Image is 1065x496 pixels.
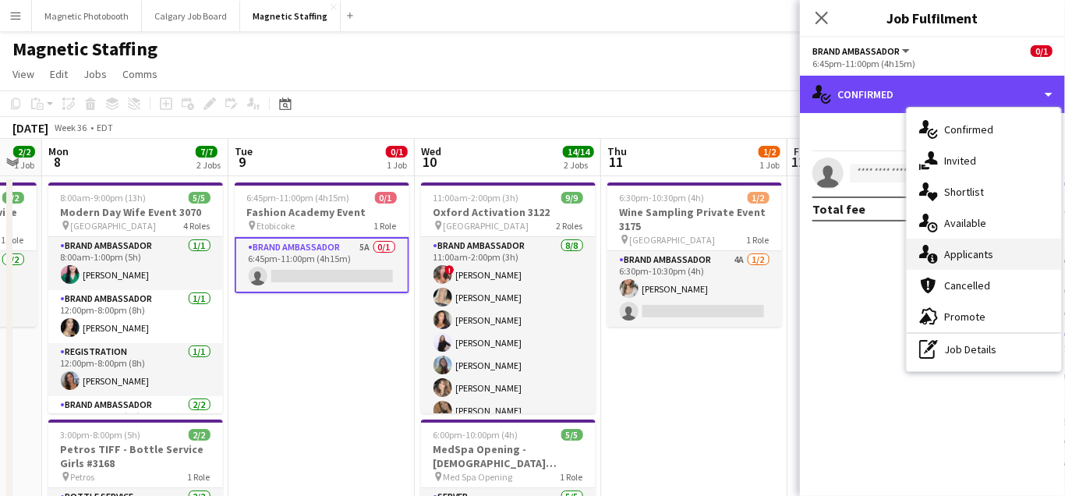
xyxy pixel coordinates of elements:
a: Comms [116,64,164,84]
span: Med Spa Opening [444,471,513,483]
span: Brand Ambassador [812,45,900,57]
div: Total fee [812,201,865,217]
span: 2/2 [189,429,211,441]
span: Cancelled [944,278,990,292]
span: 1/2 [748,192,770,204]
app-card-role: Brand Ambassador1/112:00pm-8:00pm (8h)[PERSON_NAME] [48,290,223,343]
h3: Modern Day Wife Event 3070 [48,205,223,219]
span: Confirmed [944,122,993,136]
span: Edit [50,67,68,81]
div: 6:45pm-11:00pm (4h15m) [812,58,1053,69]
a: Edit [44,64,74,84]
span: 14/14 [563,146,594,158]
span: 12 [791,153,806,171]
button: Brand Ambassador [812,45,912,57]
div: 2 Jobs [196,159,221,171]
span: Invited [944,154,976,168]
span: 3:00pm-8:00pm (5h) [61,429,141,441]
span: Promote [944,310,985,324]
span: 1 Role [561,471,583,483]
span: [GEOGRAPHIC_DATA] [71,220,157,232]
a: View [6,64,41,84]
span: 1/2 [759,146,780,158]
app-card-role: Brand Ambassador4A1/26:30pm-10:30pm (4h)[PERSON_NAME] [607,251,782,327]
span: 8 [46,153,69,171]
span: Mon [48,144,69,158]
span: 2 Roles [557,220,583,232]
app-card-role: Brand Ambassador2/24:00pm-9:00pm (5h) [48,396,223,472]
span: 1 Role [747,234,770,246]
span: 4 Roles [184,220,211,232]
span: 1 Role [2,234,24,246]
button: Magnetic Photobooth [32,1,142,31]
div: 1 Job [387,159,407,171]
div: 1 Job [14,159,34,171]
app-job-card: 6:45pm-11:00pm (4h15m)0/1Fashion Academy Event Etobicoke1 RoleBrand Ambassador5A0/16:45pm-11:00pm... [235,182,409,293]
div: EDT [97,122,113,133]
span: 7/7 [196,146,218,158]
div: Job Details [907,334,1061,365]
span: 6:45pm-11:00pm (4h15m) [247,192,350,204]
span: 0/1 [375,192,397,204]
span: Available [944,216,986,230]
span: 10 [419,153,441,171]
a: Jobs [77,64,113,84]
span: Tue [235,144,253,158]
h3: Oxford Activation 3122 [421,205,596,219]
span: Fri [794,144,806,158]
h3: Fashion Academy Event [235,205,409,219]
h3: MedSpa Opening - [DEMOGRAPHIC_DATA] Servers / Models [421,442,596,470]
app-card-role: Registration1/112:00pm-8:00pm (8h)[PERSON_NAME] [48,343,223,396]
span: 2/2 [13,146,35,158]
app-job-card: 11:00am-2:00pm (3h)9/9Oxford Activation 3122 [GEOGRAPHIC_DATA]2 RolesBrand Ambassador8/811:00am-2... [421,182,596,413]
span: 9/9 [561,192,583,204]
span: [GEOGRAPHIC_DATA] [630,234,716,246]
span: 5/5 [189,192,211,204]
button: Magnetic Staffing [240,1,341,31]
h3: Wine Sampling Private Event 3175 [607,205,782,233]
app-job-card: 8:00am-9:00pm (13h)5/5Modern Day Wife Event 3070 [GEOGRAPHIC_DATA]4 RolesBrand Ambassador1/18:00a... [48,182,223,413]
span: 0/1 [1031,45,1053,57]
h3: Petros TIFF - Bottle Service Girls #3168 [48,442,223,470]
span: Petros [71,471,95,483]
div: 2 Jobs [564,159,593,171]
span: [GEOGRAPHIC_DATA] [444,220,529,232]
app-job-card: 6:30pm-10:30pm (4h)1/2Wine Sampling Private Event 3175 [GEOGRAPHIC_DATA]1 RoleBrand Ambassador4A1... [607,182,782,327]
span: 6:30pm-10:30pm (4h) [620,192,705,204]
span: View [12,67,34,81]
span: ! [445,265,455,275]
div: 1 Job [759,159,780,171]
span: 5/5 [561,429,583,441]
span: Applicants [944,247,993,261]
h3: Job Fulfilment [800,8,1065,28]
span: Shortlist [944,185,984,199]
span: 9 [232,153,253,171]
button: Calgary Job Board [142,1,240,31]
div: Confirmed [800,76,1065,113]
div: [DATE] [12,120,48,136]
h1: Magnetic Staffing [12,37,157,61]
app-card-role: Brand Ambassador8/811:00am-2:00pm (3h)![PERSON_NAME][PERSON_NAME][PERSON_NAME][PERSON_NAME][PERSO... [421,237,596,448]
span: 2/2 [2,192,24,204]
span: 1 Role [374,220,397,232]
span: Jobs [83,67,107,81]
span: Wed [421,144,441,158]
span: 0/1 [386,146,408,158]
span: Comms [122,67,157,81]
span: 1 Role [188,471,211,483]
span: 11 [605,153,627,171]
span: Week 36 [51,122,90,133]
span: Thu [607,144,627,158]
app-card-role: Brand Ambassador5A0/16:45pm-11:00pm (4h15m) [235,237,409,293]
span: 6:00pm-10:00pm (4h) [433,429,518,441]
span: 11:00am-2:00pm (3h) [433,192,519,204]
span: 8:00am-9:00pm (13h) [61,192,147,204]
app-card-role: Brand Ambassador1/18:00am-1:00pm (5h)[PERSON_NAME] [48,237,223,290]
span: Etobicoke [257,220,295,232]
